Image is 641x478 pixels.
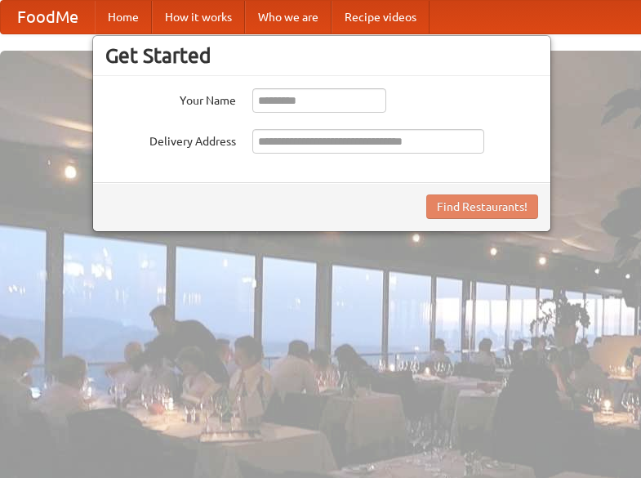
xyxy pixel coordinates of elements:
[105,43,538,68] h3: Get Started
[105,88,236,109] label: Your Name
[426,194,538,219] button: Find Restaurants!
[95,1,152,34] a: Home
[152,1,245,34] a: How it works
[1,1,95,34] a: FoodMe
[332,1,430,34] a: Recipe videos
[245,1,332,34] a: Who we are
[105,129,236,150] label: Delivery Address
